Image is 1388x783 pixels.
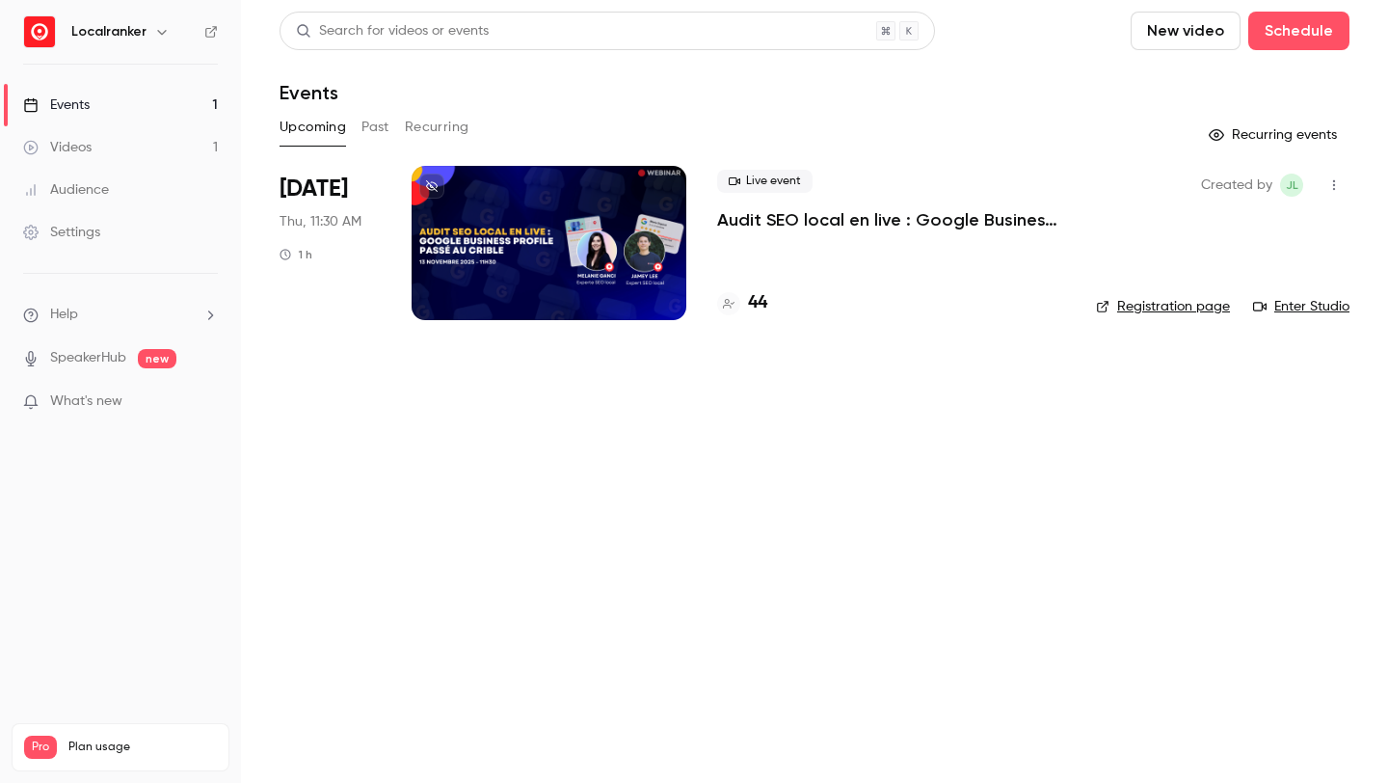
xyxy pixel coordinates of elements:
[280,247,312,262] div: 1 h
[280,81,338,104] h1: Events
[1200,120,1349,150] button: Recurring events
[1096,297,1230,316] a: Registration page
[717,208,1065,231] a: Audit SEO local en live : Google Business Profile Passé au crible
[1201,174,1272,197] span: Created by
[71,22,147,41] h6: Localranker
[50,348,126,368] a: SpeakerHub
[1131,12,1241,50] button: New video
[1286,174,1298,197] span: JL
[1253,297,1349,316] a: Enter Studio
[1248,12,1349,50] button: Schedule
[23,95,90,115] div: Events
[717,290,767,316] a: 44
[24,16,55,47] img: Localranker
[748,290,767,316] h4: 44
[138,349,176,368] span: new
[280,212,361,231] span: Thu, 11:30 AM
[50,391,122,412] span: What's new
[23,180,109,200] div: Audience
[361,112,389,143] button: Past
[23,305,218,325] li: help-dropdown-opener
[24,736,57,759] span: Pro
[717,170,813,193] span: Live event
[23,138,92,157] div: Videos
[296,21,489,41] div: Search for videos or events
[280,174,348,204] span: [DATE]
[280,166,381,320] div: Nov 13 Thu, 11:30 AM (Europe/Paris)
[50,305,78,325] span: Help
[1280,174,1303,197] span: Jamey Lee
[405,112,469,143] button: Recurring
[23,223,100,242] div: Settings
[280,112,346,143] button: Upcoming
[68,740,217,755] span: Plan usage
